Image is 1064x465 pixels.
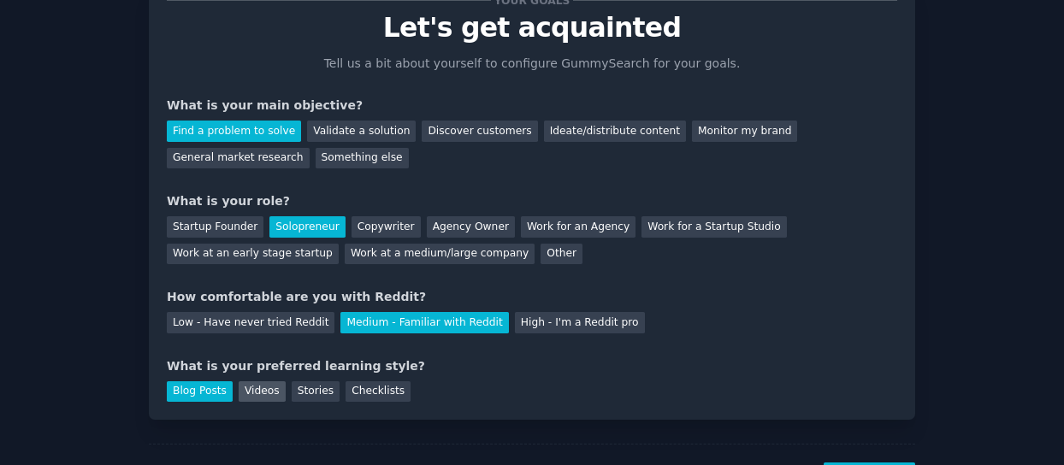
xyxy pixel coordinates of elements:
[316,55,748,73] p: Tell us a bit about yourself to configure GummySearch for your goals.
[167,216,263,238] div: Startup Founder
[167,357,897,375] div: What is your preferred learning style?
[269,216,345,238] div: Solopreneur
[352,216,421,238] div: Copywriter
[167,312,334,333] div: Low - Have never tried Reddit
[515,312,645,333] div: High - I'm a Reddit pro
[641,216,786,238] div: Work for a Startup Studio
[307,121,416,142] div: Validate a solution
[167,244,339,265] div: Work at an early stage startup
[541,244,582,265] div: Other
[340,312,508,333] div: Medium - Familiar with Reddit
[692,121,797,142] div: Monitor my brand
[167,97,897,115] div: What is your main objective?
[316,148,409,169] div: Something else
[422,121,537,142] div: Discover customers
[167,381,233,403] div: Blog Posts
[346,381,411,403] div: Checklists
[292,381,340,403] div: Stories
[427,216,515,238] div: Agency Owner
[167,148,310,169] div: General market research
[521,216,635,238] div: Work for an Agency
[167,288,897,306] div: How comfortable are you with Reddit?
[167,192,897,210] div: What is your role?
[239,381,286,403] div: Videos
[544,121,686,142] div: Ideate/distribute content
[167,13,897,43] p: Let's get acquainted
[167,121,301,142] div: Find a problem to solve
[345,244,535,265] div: Work at a medium/large company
